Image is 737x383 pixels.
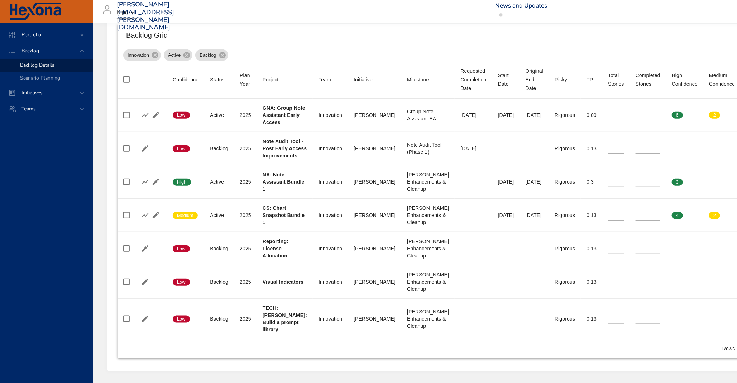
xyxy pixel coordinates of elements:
button: Show Burnup [140,110,150,120]
b: TECH: [PERSON_NAME]: Build a prompt library [263,305,307,332]
div: 2025 [240,278,251,285]
div: [PERSON_NAME] Enhancements & Cleanup [407,204,449,226]
h3: [PERSON_NAME][EMAIL_ADDRESS][PERSON_NAME][DOMAIN_NAME] [117,1,174,32]
div: Active [164,49,192,61]
div: [DATE] [498,178,514,185]
div: [DATE] [526,178,543,185]
div: Innovation [319,278,342,285]
span: Original End Date [526,67,543,93]
div: High Confidence [672,71,698,88]
span: Milestone [407,75,449,84]
span: Team [319,75,342,84]
div: Completed Stories [636,71,660,88]
button: Edit Project Details [140,276,150,287]
button: Edit Project Details [150,210,161,221]
div: Backlog [210,315,228,322]
div: 0.13 [587,315,597,322]
span: Status [210,75,228,84]
div: Backlog [210,145,228,152]
div: Sort [210,75,225,84]
div: Sort [526,67,543,93]
span: 2 [709,112,720,118]
span: Scenario Planning [20,75,60,81]
div: Sort [555,75,567,84]
span: 3 [672,179,683,185]
div: 0.3 [587,178,597,185]
div: TP [587,75,593,84]
div: Plan Year [240,71,251,88]
div: Sort [263,75,279,84]
div: Innovation [319,112,342,119]
div: [DATE] [498,112,514,119]
span: Initiative [354,75,396,84]
button: Edit Project Details [150,110,161,120]
button: Edit Project Details [140,243,150,254]
div: Status [210,75,225,84]
a: News and Updates [495,1,547,10]
div: Sort [636,71,660,88]
div: Rigorous [555,145,575,152]
button: Edit Project Details [140,313,150,324]
b: GNA: Group Note Assistant Early Access [263,105,305,125]
span: Portfolio [16,31,47,38]
div: Innovation [319,212,342,219]
div: [PERSON_NAME] [354,212,396,219]
span: Backlog [195,52,220,59]
div: Rigorous [555,278,575,285]
div: Rigorous [555,212,575,219]
span: 6 [672,112,683,118]
div: [PERSON_NAME] [354,245,396,252]
b: Note Audit Tool - Post Early Access Improvements [263,138,307,159]
span: 4 [672,212,683,219]
div: Total Stories [608,71,624,88]
div: Innovation [319,145,342,152]
div: 2025 [240,315,251,322]
div: [PERSON_NAME] [354,178,396,185]
div: Sort [319,75,331,84]
div: [DATE] [460,112,486,119]
div: Sort [407,75,429,84]
div: Initiative [354,75,373,84]
div: Group Note Assistant EA [407,108,449,122]
div: Kipu [117,7,137,19]
div: Sort [498,71,514,88]
b: NA: Note Assistant Bundle 1 [263,172,305,192]
div: Sort [608,71,624,88]
button: Show Burnup [140,176,150,187]
div: 2025 [240,112,251,119]
div: [PERSON_NAME] Enhancements & Cleanup [407,308,449,330]
div: 0.13 [587,212,597,219]
div: Risky [555,75,567,84]
div: Innovation [319,315,342,322]
div: Confidence [173,75,198,84]
span: Teams [16,105,42,112]
div: Active [210,212,228,219]
div: Sort [460,67,486,93]
span: High [173,179,191,185]
b: Visual Indicators [263,279,303,285]
span: Low [173,112,190,118]
div: 2025 [240,212,251,219]
div: 2025 [240,145,251,152]
div: [DATE] [526,212,543,219]
span: Low [173,146,190,152]
div: Backlog [195,49,228,61]
button: Edit Project Details [150,176,161,187]
div: Sort [672,71,698,88]
button: Show Burnup [140,210,150,221]
b: CS: Chart Snapshot Bundle 1 [263,205,305,225]
div: 0.13 [587,278,597,285]
span: Initiatives [16,89,48,96]
div: Innovation [319,245,342,252]
div: Rigorous [555,245,575,252]
span: Backlog Details [20,62,54,68]
div: Sort [173,75,198,84]
span: Requested Completion Date [460,67,486,93]
span: Medium Confidence [709,71,735,88]
div: Rigorous [555,178,575,185]
div: Sort [240,71,251,88]
span: Medium [173,212,198,219]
